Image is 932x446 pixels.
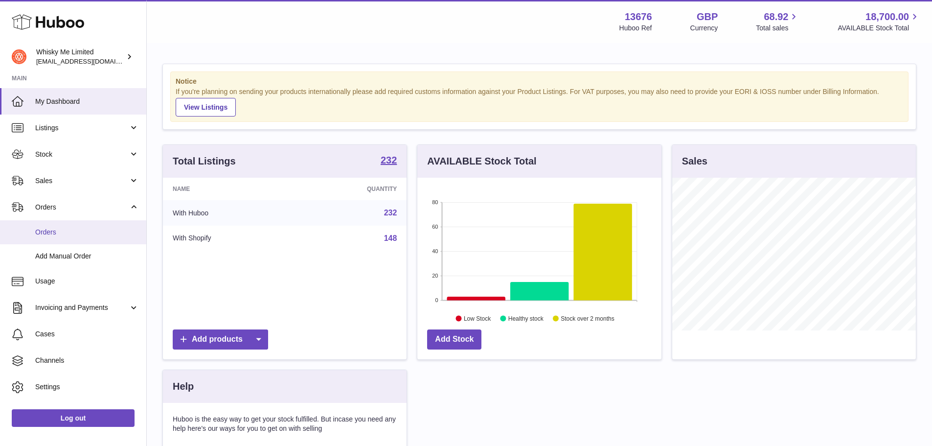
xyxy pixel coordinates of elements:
[464,315,491,322] text: Low Stock
[384,209,397,217] a: 232
[12,409,135,427] a: Log out
[432,199,438,205] text: 80
[756,10,799,33] a: 68.92 Total sales
[427,329,481,350] a: Add Stock
[163,226,295,251] td: With Shopify
[838,23,920,33] span: AVAILABLE Stock Total
[384,234,397,242] a: 148
[35,303,129,312] span: Invoicing and Payments
[35,228,139,237] span: Orders
[35,382,139,392] span: Settings
[764,10,788,23] span: 68.92
[35,356,139,365] span: Channels
[173,415,397,433] p: Huboo is the easy way to get your stock fulfilled. But incase you need any help here's our ways f...
[561,315,614,322] text: Stock over 2 months
[35,176,129,186] span: Sales
[432,224,438,230] text: 60
[163,200,295,226] td: With Huboo
[381,155,397,165] strong: 232
[163,178,295,200] th: Name
[295,178,407,200] th: Quantity
[432,248,438,254] text: 40
[173,380,194,393] h3: Help
[435,297,438,303] text: 0
[176,87,903,117] div: If you're planning on sending your products internationally please add required customs informati...
[36,47,124,66] div: Whisky Me Limited
[865,10,909,23] span: 18,700.00
[838,10,920,33] a: 18,700.00 AVAILABLE Stock Total
[173,329,268,350] a: Add products
[173,155,236,168] h3: Total Listings
[682,155,707,168] h3: Sales
[176,98,236,117] a: View Listings
[176,77,903,86] strong: Notice
[12,49,26,64] img: orders@whiskyshop.com
[432,273,438,279] text: 20
[427,155,536,168] h3: AVAILABLE Stock Total
[690,23,718,33] div: Currency
[381,155,397,167] a: 232
[756,23,799,33] span: Total sales
[36,57,144,65] span: [EMAIL_ADDRESS][DOMAIN_NAME]
[35,203,129,212] span: Orders
[35,150,129,159] span: Stock
[35,329,139,339] span: Cases
[35,252,139,261] span: Add Manual Order
[697,10,718,23] strong: GBP
[35,277,139,286] span: Usage
[35,97,139,106] span: My Dashboard
[508,315,544,322] text: Healthy stock
[625,10,652,23] strong: 13676
[35,123,129,133] span: Listings
[619,23,652,33] div: Huboo Ref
